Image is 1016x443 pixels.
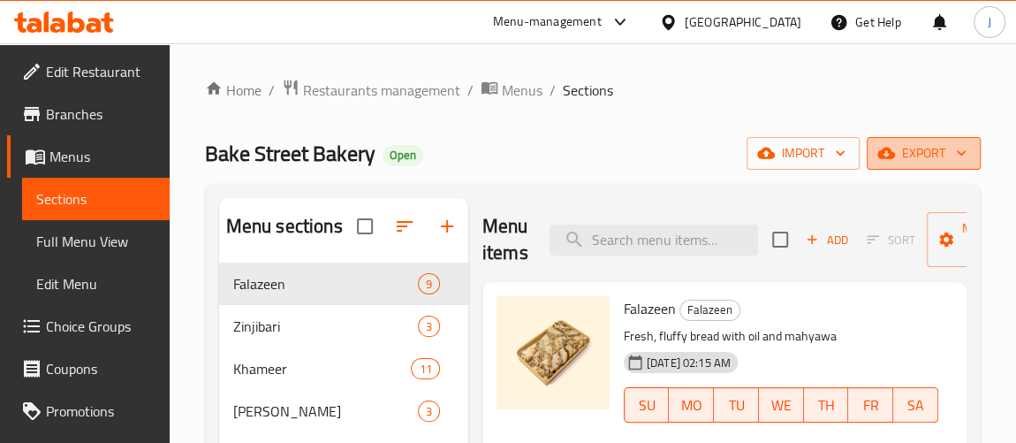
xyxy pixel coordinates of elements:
[219,390,468,432] div: [PERSON_NAME]3
[419,318,439,335] span: 3
[49,146,155,167] span: Menus
[988,12,991,32] span: J
[205,80,262,101] a: Home
[205,79,981,102] nav: breadcrumb
[22,220,170,263] a: Full Menu View
[855,393,886,418] span: FR
[36,273,155,294] span: Edit Menu
[804,387,849,423] button: TH
[714,387,759,423] button: TU
[867,137,981,170] button: export
[22,178,170,220] a: Sections
[418,316,440,337] div: items
[7,348,170,390] a: Coupons
[482,213,528,266] h2: Menu items
[502,80,542,101] span: Menus
[22,263,170,305] a: Edit Menu
[759,387,804,423] button: WE
[669,387,714,423] button: MO
[36,231,155,252] span: Full Menu View
[811,393,842,418] span: TH
[418,401,440,422] div: items
[383,145,423,166] div: Open
[412,361,438,378] span: 11
[36,188,155,210] span: Sections
[418,273,440,294] div: items
[676,393,707,418] span: MO
[233,273,418,294] span: Falazeen
[46,61,155,82] span: Edit Restaurant
[761,142,845,164] span: import
[419,276,439,293] span: 9
[493,11,602,33] div: Menu-management
[419,403,439,420] span: 3
[624,387,670,423] button: SU
[233,401,418,422] span: [PERSON_NAME]
[799,226,855,254] button: Add
[685,12,801,32] div: [GEOGRAPHIC_DATA]
[747,137,860,170] button: import
[303,80,460,101] span: Restaurants management
[7,305,170,348] a: Choice Groups
[233,401,418,422] div: Korat Mahyawa
[7,50,170,93] a: Edit Restaurant
[721,393,752,418] span: TU
[383,205,426,248] span: Sort sections
[219,263,468,305] div: Falazeen9
[46,316,155,337] span: Choice Groups
[233,358,412,379] span: Khameer
[233,316,418,337] span: Zinjibari
[46,401,155,422] span: Promotions
[46,103,155,125] span: Branches
[269,80,275,101] li: /
[426,205,468,248] button: Add section
[383,148,423,163] span: Open
[282,79,460,102] a: Restaurants management
[855,226,927,254] span: Select section first
[226,213,343,240] h2: Menu sections
[563,80,613,101] span: Sections
[7,390,170,432] a: Promotions
[679,300,740,321] div: Falazeen
[632,393,663,418] span: SU
[219,305,468,348] div: Zinjibari3
[481,79,542,102] a: Menus
[550,225,758,256] input: search
[46,358,155,379] span: Coupons
[346,208,383,245] span: Select all sections
[550,80,556,101] li: /
[7,93,170,135] a: Branches
[766,393,797,418] span: WE
[624,325,938,348] p: Fresh, fluffy bread with oil and mahyawa
[624,295,676,322] span: Falazeen
[467,80,474,101] li: /
[205,134,375,173] span: Bake Street Bakery
[799,226,855,254] span: Add item
[219,348,468,390] div: Khameer11
[497,296,610,409] img: Falazeen
[803,230,851,250] span: Add
[640,355,738,371] span: [DATE] 02:15 AM
[680,300,739,320] span: Falazeen
[848,387,893,423] button: FR
[7,135,170,178] a: Menus
[411,358,439,379] div: items
[900,393,931,418] span: SA
[893,387,938,423] button: SA
[762,221,799,258] span: Select section
[881,142,967,164] span: export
